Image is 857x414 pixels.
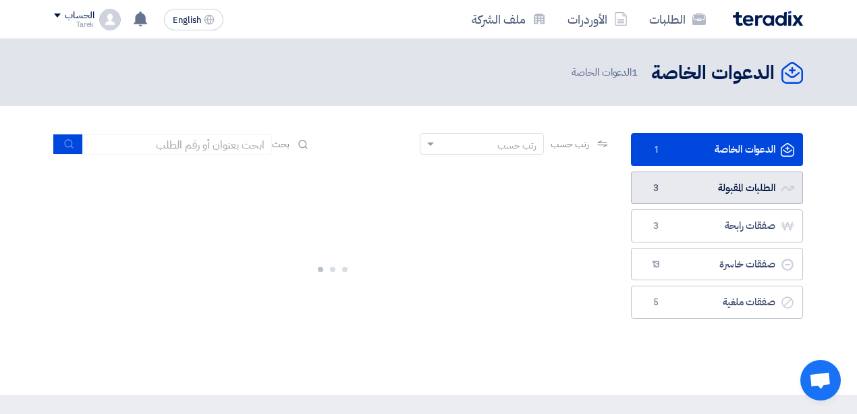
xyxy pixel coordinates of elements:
img: Teradix logo [733,11,803,26]
a: الأوردرات [557,3,638,35]
span: بحث [272,137,289,151]
input: ابحث بعنوان أو رقم الطلب [83,134,272,155]
span: الدعوات الخاصة [572,65,640,80]
a: صفقات رابحة3 [631,209,803,242]
div: Open chat [800,360,841,400]
div: الحساب [65,10,94,22]
span: 5 [648,296,664,309]
a: الطلبات [638,3,717,35]
span: 3 [648,219,664,233]
span: رتب حسب [551,137,589,151]
span: 13 [648,258,664,271]
a: الطلبات المقبولة3 [631,172,803,205]
span: English [173,16,201,25]
a: الدعوات الخاصة1 [631,133,803,166]
span: 1 [648,143,664,157]
h2: الدعوات الخاصة [651,60,775,86]
a: صفقات ملغية5 [631,286,803,319]
button: English [164,9,223,30]
div: رتب حسب [497,138,536,153]
a: ملف الشركة [461,3,557,35]
img: profile_test.png [99,9,121,30]
span: 1 [632,65,638,80]
span: 3 [648,182,664,195]
a: صفقات خاسرة13 [631,248,803,281]
div: Tarek [54,21,94,28]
